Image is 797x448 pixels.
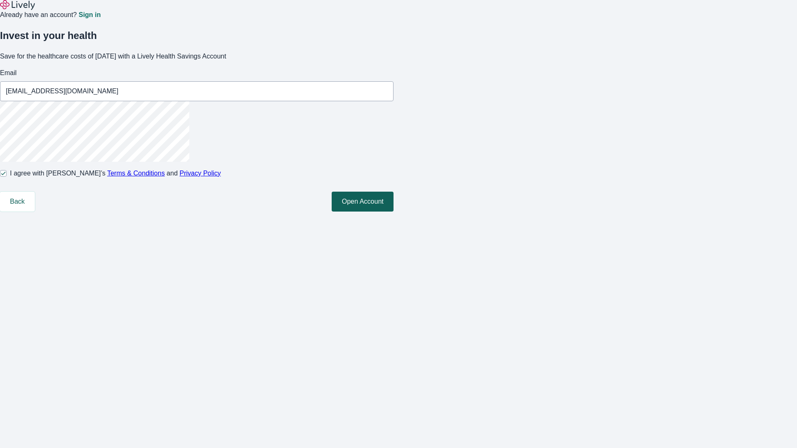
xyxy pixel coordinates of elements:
[332,192,394,212] button: Open Account
[180,170,221,177] a: Privacy Policy
[10,168,221,178] span: I agree with [PERSON_NAME]’s and
[78,12,100,18] a: Sign in
[107,170,165,177] a: Terms & Conditions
